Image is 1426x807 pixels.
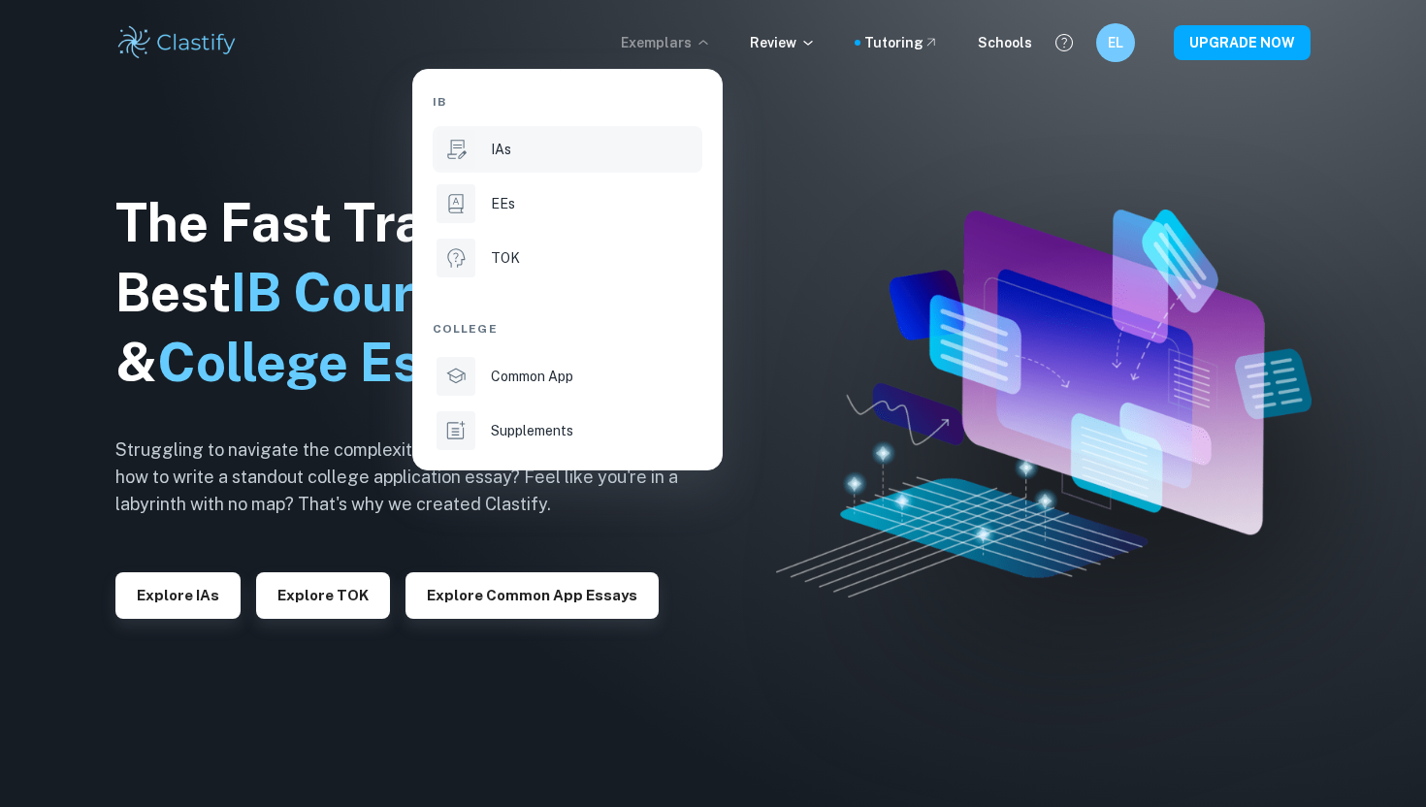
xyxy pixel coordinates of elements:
[491,247,520,269] p: TOK
[433,353,702,400] a: Common App
[491,420,573,441] p: Supplements
[433,93,446,111] span: IB
[433,320,498,338] span: College
[433,235,702,281] a: TOK
[433,126,702,173] a: IAs
[491,366,573,387] p: Common App
[491,193,515,214] p: EEs
[491,139,511,160] p: IAs
[433,180,702,227] a: EEs
[433,407,702,454] a: Supplements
